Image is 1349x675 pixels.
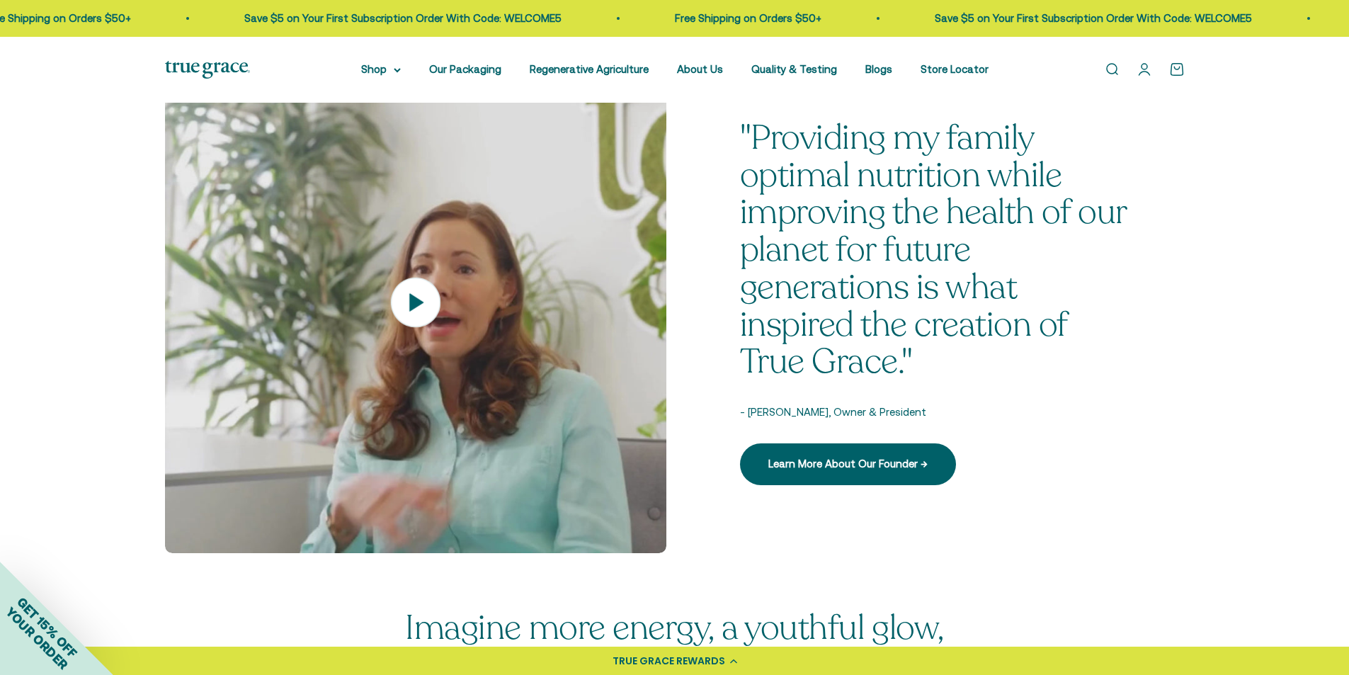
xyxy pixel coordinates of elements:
[613,654,725,669] div: TRUE GRACE REWARDS
[677,63,723,75] a: About Us
[921,63,989,75] a: Store Locator
[740,120,1128,382] p: "Providing my family optimal nutrition while improving the health of our planet for future genera...
[935,10,1252,27] p: Save $5 on Your First Subscription Order With Code: WELCOME5
[865,63,892,75] a: Blogs
[3,604,71,672] span: YOUR ORDER
[740,404,1128,421] p: - [PERSON_NAME], Owner & President
[244,10,562,27] p: Save $5 on Your First Subscription Order With Code: WELCOME5
[530,63,649,75] a: Regenerative Agriculture
[675,12,821,24] a: Free Shipping on Orders $50+
[429,63,501,75] a: Our Packaging
[361,61,401,78] summary: Shop
[751,63,837,75] a: Quality & Testing
[14,594,80,660] span: GET 15% OFF
[740,443,956,484] a: Learn More About Our Founder →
